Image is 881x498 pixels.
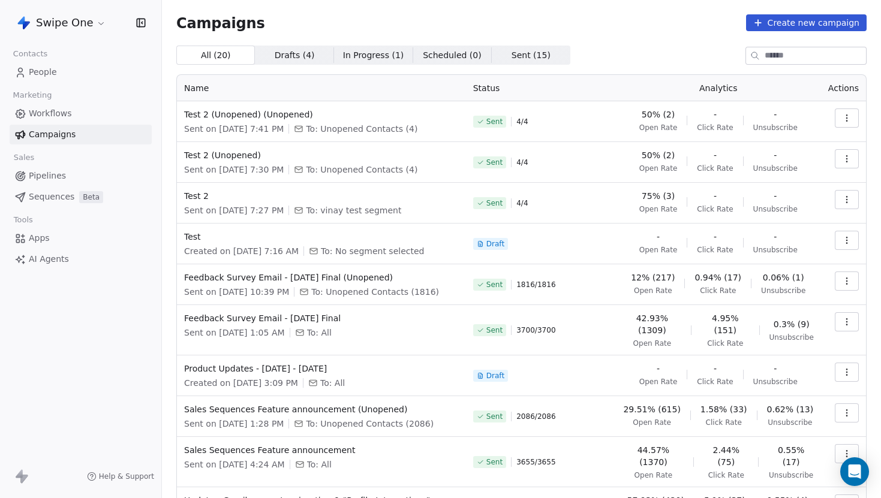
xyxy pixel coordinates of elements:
[29,128,76,141] span: Campaigns
[516,117,528,126] span: 4 / 4
[753,204,798,214] span: Unsubscribe
[486,371,504,381] span: Draft
[774,149,777,161] span: -
[184,418,284,430] span: Sent on [DATE] 1:28 PM
[306,204,401,216] span: To: vinay test segment
[486,239,504,249] span: Draft
[753,123,798,132] span: Unsubscribe
[768,444,813,468] span: 0.55% (17)
[516,198,528,208] span: 4 / 4
[642,108,675,120] span: 50% (2)
[623,444,684,468] span: 44.57% (1370)
[774,231,777,243] span: -
[639,204,678,214] span: Open Rate
[840,457,869,486] div: Open Intercom Messenger
[714,231,717,243] span: -
[343,49,404,62] span: In Progress ( 1 )
[697,164,733,173] span: Click Rate
[184,403,459,415] span: Sales Sequences Feature announcement (Unopened)
[714,363,717,375] span: -
[184,327,285,339] span: Sent on [DATE] 1:05 AM
[697,204,733,214] span: Click Rate
[753,164,798,173] span: Unsubscribe
[177,75,466,101] th: Name
[516,325,555,335] span: 3700 / 3700
[87,472,154,481] a: Help & Support
[768,418,812,427] span: Unsubscribe
[184,190,459,202] span: Test 2
[36,15,94,31] span: Swipe One
[10,125,152,144] a: Campaigns
[10,228,152,248] a: Apps
[184,444,459,456] span: Sales Sequences Feature announcement
[184,363,459,375] span: Product Updates - [DATE] - [DATE]
[184,108,459,120] span: Test 2 (Unopened) (Unopened)
[642,149,675,161] span: 50% (2)
[176,14,265,31] span: Campaigns
[306,123,417,135] span: To: Unopened Contacts (4)
[307,327,332,339] span: To: All
[714,108,717,120] span: -
[29,253,69,265] span: AI Agents
[8,86,57,104] span: Marketing
[657,363,660,375] span: -
[184,271,459,283] span: Feedback Survey Email - [DATE] Final (Unopened)
[516,412,555,421] span: 2086 / 2086
[184,231,459,243] span: Test
[634,286,672,295] span: Open Rate
[700,403,747,415] span: 1.58% (33)
[10,187,152,207] a: SequencesBeta
[486,117,503,126] span: Sent
[616,75,821,101] th: Analytics
[761,286,805,295] span: Unsubscribe
[184,458,285,470] span: Sent on [DATE] 4:24 AM
[639,245,678,255] span: Open Rate
[703,444,748,468] span: 2.44% (75)
[311,286,439,298] span: To: Unopened Contacts (1816)
[708,470,744,480] span: Click Rate
[29,232,50,245] span: Apps
[697,123,733,132] span: Click Rate
[99,472,154,481] span: Help & Support
[29,107,72,120] span: Workflows
[707,339,743,348] span: Click Rate
[633,339,672,348] span: Open Rate
[697,245,733,255] span: Click Rate
[8,149,40,167] span: Sales
[623,403,680,415] span: 29.51% (615)
[631,271,675,283] span: 12% (217)
[184,149,459,161] span: Test 2 (Unopened)
[774,318,810,330] span: 0.3% (9)
[320,377,345,389] span: To: All
[8,45,53,63] span: Contacts
[701,312,750,336] span: 4.95% (151)
[769,470,813,480] span: Unsubscribe
[306,164,417,176] span: To: Unopened Contacts (4)
[486,158,503,167] span: Sent
[639,164,678,173] span: Open Rate
[423,49,482,62] span: Scheduled ( 0 )
[642,190,675,202] span: 75% (3)
[746,14,867,31] button: Create new campaign
[184,204,284,216] span: Sent on [DATE] 7:27 PM
[635,470,673,480] span: Open Rate
[10,62,152,82] a: People
[657,231,660,243] span: -
[639,123,678,132] span: Open Rate
[14,13,109,33] button: Swipe One
[486,457,503,467] span: Sent
[516,158,528,167] span: 4 / 4
[184,123,284,135] span: Sent on [DATE] 7:41 PM
[306,418,434,430] span: To: Unopened Contacts (2086)
[29,191,74,203] span: Sequences
[17,16,31,30] img: Swipe%20One%20Logo%201-1.svg
[307,458,332,470] span: To: All
[706,418,742,427] span: Click Rate
[486,198,503,208] span: Sent
[753,377,798,387] span: Unsubscribe
[753,245,798,255] span: Unsubscribe
[700,286,736,295] span: Click Rate
[767,403,814,415] span: 0.62% (13)
[694,271,741,283] span: 0.94% (17)
[774,190,777,202] span: -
